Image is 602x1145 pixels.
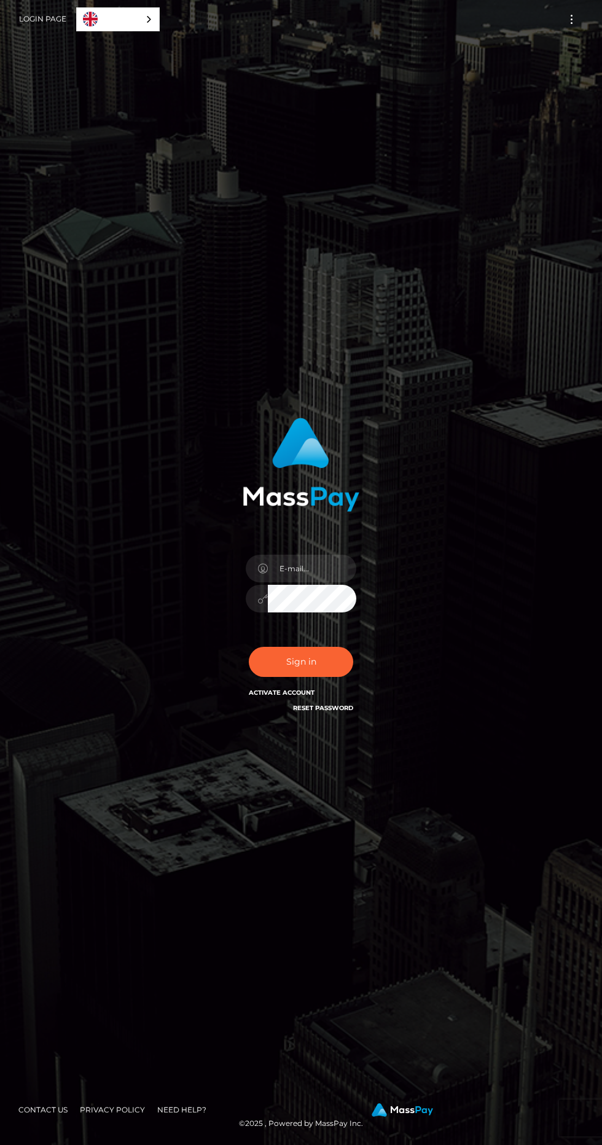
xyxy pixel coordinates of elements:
[76,7,160,31] aside: Language selected: English
[372,1103,433,1117] img: MassPay
[75,1100,150,1119] a: Privacy Policy
[77,8,159,31] a: English
[76,7,160,31] div: Language
[249,689,315,697] a: Activate Account
[152,1100,211,1119] a: Need Help?
[268,555,356,582] input: E-mail...
[243,418,359,512] img: MassPay Login
[19,6,66,32] a: Login Page
[249,647,353,677] button: Sign in
[14,1100,72,1119] a: Contact Us
[560,11,583,28] button: Toggle navigation
[293,704,353,712] a: Reset Password
[9,1103,593,1130] div: © 2025 , Powered by MassPay Inc.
